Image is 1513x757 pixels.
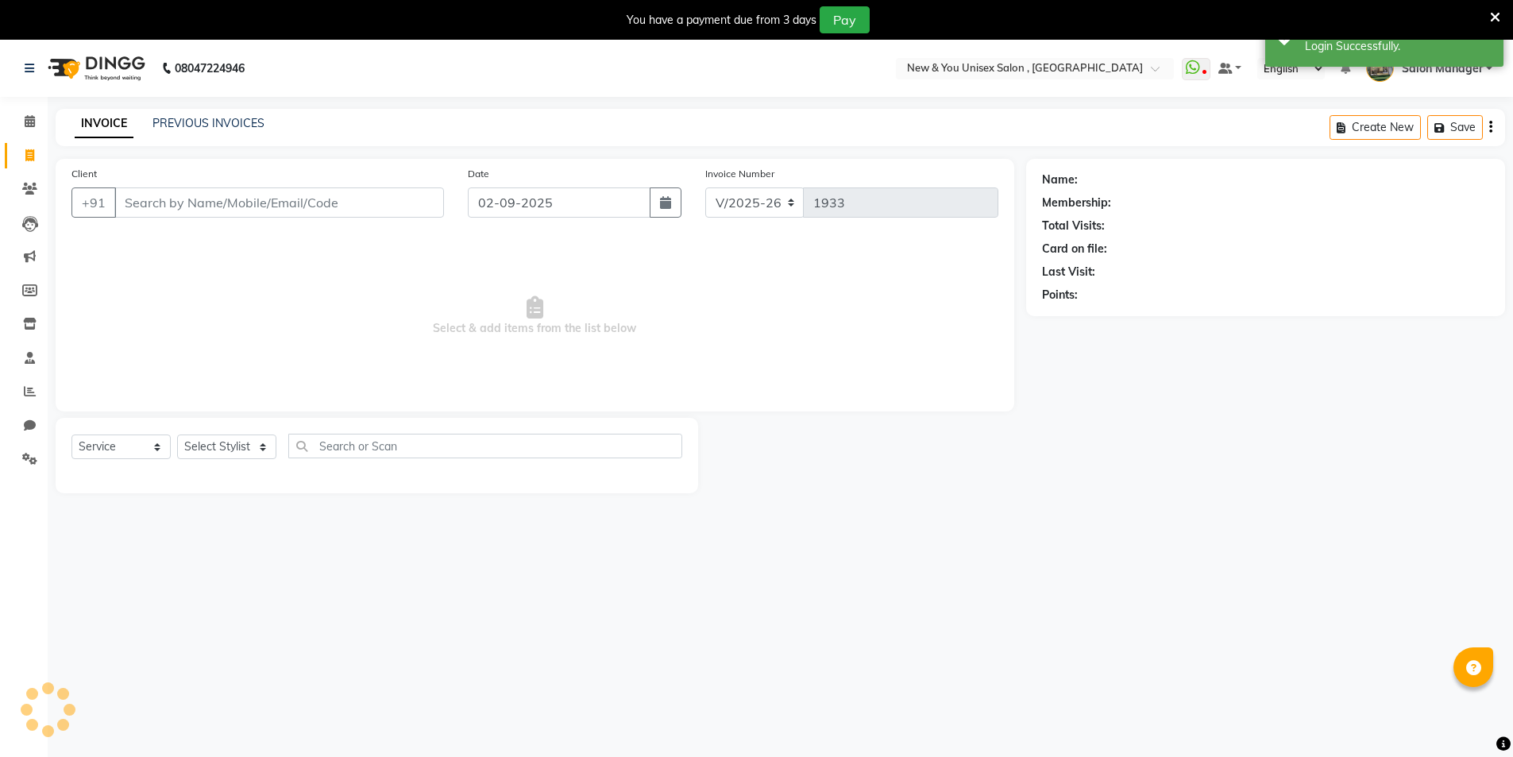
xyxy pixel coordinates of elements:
button: Save [1427,115,1483,140]
div: You have a payment due from 3 days [627,12,816,29]
div: Last Visit: [1042,264,1095,280]
div: Card on file: [1042,241,1107,257]
div: Membership: [1042,195,1111,211]
div: Total Visits: [1042,218,1105,234]
img: Salon Manager [1366,54,1394,82]
label: Date [468,167,489,181]
b: 08047224946 [175,46,245,91]
div: Login Successfully. [1305,38,1492,55]
input: Search by Name/Mobile/Email/Code [114,187,444,218]
span: Select & add items from the list below [71,237,998,396]
div: Name: [1042,172,1078,188]
button: Pay [820,6,870,33]
img: logo [41,46,149,91]
label: Client [71,167,97,181]
label: Invoice Number [705,167,774,181]
a: PREVIOUS INVOICES [152,116,264,130]
button: Create New [1330,115,1421,140]
button: +91 [71,187,116,218]
div: Points: [1042,287,1078,303]
a: INVOICE [75,110,133,138]
span: Salon Manager [1402,60,1483,77]
input: Search or Scan [288,434,682,458]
